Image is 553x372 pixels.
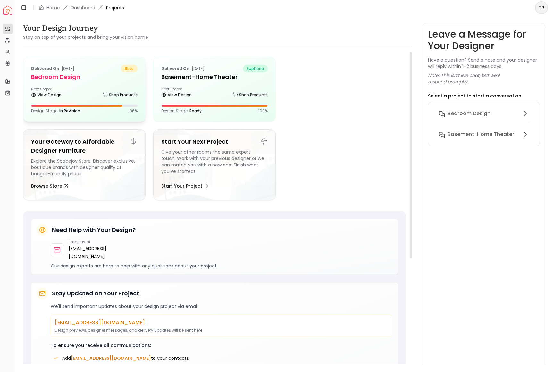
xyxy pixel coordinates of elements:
[130,108,138,114] p: 86 %
[448,110,490,117] h6: Bedroom design
[153,129,276,200] a: Start Your Next ProjectGive your other rooms the same expert touch. Work with your previous desig...
[433,128,534,141] button: Basement-Home theater
[23,129,146,200] a: Your Gateway to Affordable Designer FurnitureExplore the Spacejoy Store. Discover exclusive, bout...
[31,66,61,71] b: Delivered on:
[31,87,138,99] div: Next Steps:
[428,72,540,85] p: Note: This isn’t live chat, but we’ll respond promptly.
[31,137,138,155] h5: Your Gateway to Affordable Designer Furniture
[535,1,548,14] button: TR
[189,108,202,114] span: Ready
[243,65,268,72] span: euphoria
[536,2,547,13] span: TR
[161,137,268,146] h5: Start Your Next Project
[106,4,124,11] span: Projects
[46,4,60,11] a: Home
[62,355,189,361] span: Add to your contacts
[31,180,69,192] button: Browse Store
[31,65,74,72] p: [DATE]
[71,355,151,361] span: [EMAIL_ADDRESS][DOMAIN_NAME]
[23,23,148,33] h3: Your Design Journey
[31,108,80,114] p: Design Stage:
[161,180,209,192] button: Start Your Project
[448,131,514,138] h6: Basement-Home theater
[161,66,191,71] b: Delivered on:
[69,240,128,245] p: Email us at
[161,108,202,114] p: Design Stage:
[103,90,138,99] a: Shop Products
[55,328,388,333] p: Design previews, designer messages, and delivery updates will be sent here
[433,107,534,128] button: Bedroom design
[428,93,521,99] p: Select a project to start a conversation
[161,90,192,99] a: View Design
[161,72,268,81] h5: Basement-Home theater
[121,65,138,72] span: bliss
[161,65,205,72] p: [DATE]
[3,6,12,15] img: Spacejoy Logo
[161,87,268,99] div: Next Steps:
[52,289,139,298] h5: Stay Updated on Your Project
[428,57,540,70] p: Have a question? Send a note and your designer will reply within 1–2 business days.
[258,108,268,114] p: 100 %
[31,90,62,99] a: View Design
[23,34,148,40] small: Stay on top of your projects and bring your vision home
[55,319,388,326] p: [EMAIL_ADDRESS][DOMAIN_NAME]
[51,303,392,309] p: We'll send important updates about your design project via email:
[59,108,80,114] span: In Revision
[31,158,138,177] div: Explore the Spacejoy Store. Discover exclusive, boutique brands with designer quality at budget-f...
[52,225,136,234] h5: Need Help with Your Design?
[39,4,124,11] nav: breadcrumb
[3,6,12,15] a: Spacejoy
[69,245,128,260] a: [EMAIL_ADDRESS][DOMAIN_NAME]
[51,342,392,349] p: To ensure you receive all communications:
[71,4,95,11] a: Dashboard
[51,263,392,269] p: Our design experts are here to help with any questions about your project.
[31,72,138,81] h5: Bedroom design
[428,29,540,52] h3: Leave a Message for Your Designer
[161,149,268,177] div: Give your other rooms the same expert touch. Work with your previous designer or we can match you...
[233,90,268,99] a: Shop Products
